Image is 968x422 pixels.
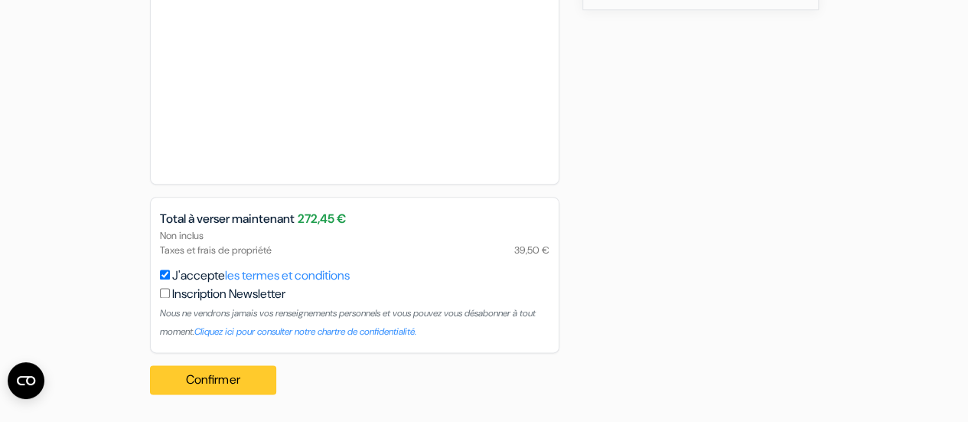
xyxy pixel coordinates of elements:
[514,243,549,257] span: 39,50 €
[225,267,350,283] a: les termes et conditions
[160,307,536,338] small: Nous ne vendrons jamais vos renseignements personnels et vous pouvez vous désabonner à tout moment.
[298,210,346,228] span: 272,45 €
[157,1,552,175] iframe: Cadre de saisie sécurisé pour le paiement
[194,325,416,338] a: Cliquez ici pour consulter notre chartre de confidentialité.
[172,267,350,285] label: J'accepte
[160,210,295,228] span: Total à verser maintenant
[151,228,559,257] div: Non inclus Taxes et frais de propriété
[150,365,277,394] button: Confirmer
[8,362,44,399] button: Ouvrir le widget CMP
[172,285,285,303] label: Inscription Newsletter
